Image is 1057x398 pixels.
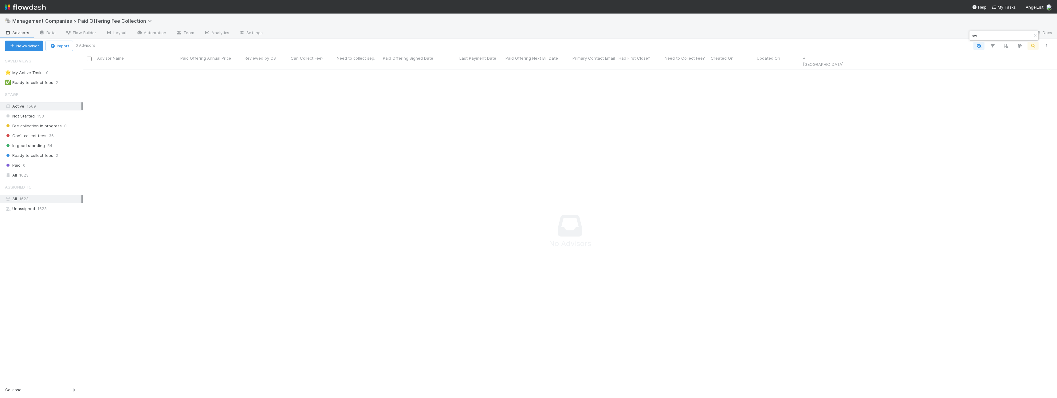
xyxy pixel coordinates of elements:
span: Paid Offering Signed Date [383,55,433,61]
a: Settings [234,28,268,38]
span: Can Collect Fee? [291,55,324,61]
span: 54 [47,142,52,149]
span: ⭐ [5,70,11,75]
span: My Tasks [992,5,1016,10]
span: Flow Builder [65,30,96,36]
div: All [5,171,81,179]
span: Primary Contact Email [572,55,615,61]
div: My Active Tasks [5,69,44,77]
span: 1531 [37,112,46,120]
div: Active [5,102,81,110]
span: Created On [711,55,733,61]
span: AngelList [1026,5,1043,10]
span: Had First Close? [619,55,650,61]
a: Team [171,28,199,38]
input: Toggle All Rows Selected [87,57,92,61]
span: 0 [46,69,55,77]
a: Docs [1030,28,1057,38]
span: 1569 [27,104,36,109]
span: Paid Offering Annual Price [180,55,231,61]
span: Need to Collect Fee? [665,55,705,61]
a: Data [34,28,61,38]
input: Search... [970,32,1032,39]
img: avatar_aa4fbed5-f21b-48f3-8bdd-57047a9d59de.png [1046,4,1052,10]
span: 1623 [19,196,29,201]
div: Help [972,4,987,10]
span: 0 [23,161,26,169]
span: Management Companies > Paid Offering Fee Collection [12,18,155,24]
span: Collapse [5,387,22,393]
div: All [5,195,81,203]
a: Automation [132,28,171,38]
a: + [GEOGRAPHIC_DATA] [803,56,843,67]
span: 1623 [19,171,29,179]
button: Import [45,41,73,51]
span: 36 [49,132,54,140]
small: 0 Advisors [76,43,95,48]
span: Updated On [757,55,780,61]
span: Need to collect separately? [337,55,379,61]
button: NewAdvisor [5,41,43,51]
span: Ready to collect fees [5,152,53,159]
span: Paid Offering Next Bill Date [505,55,558,61]
span: 1623 [37,205,47,213]
span: In good standing [5,142,45,149]
span: 🐘 [5,18,11,23]
span: ✅ [5,80,11,85]
span: Can't collect fees [5,132,46,140]
span: Saved Views [5,55,31,67]
span: 2 [56,152,58,159]
span: Advisors [5,30,29,36]
span: 0 [64,122,67,130]
span: Paid [5,161,21,169]
span: Fee collection in progress [5,122,62,130]
span: Not Started [5,112,35,120]
span: Advisor Name [97,55,124,61]
span: Reviewed by CS [245,55,276,61]
div: Ready to collect fees [5,79,53,86]
span: Stage [5,88,18,101]
span: Assigned To [5,181,32,193]
a: Layout [101,28,132,38]
img: logo-inverted-e16ddd16eac7371096b0.svg [5,2,46,12]
div: Unassigned [5,205,81,213]
span: Last Payment Date [459,55,496,61]
span: 2 [56,79,64,86]
a: Analytics [199,28,234,38]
